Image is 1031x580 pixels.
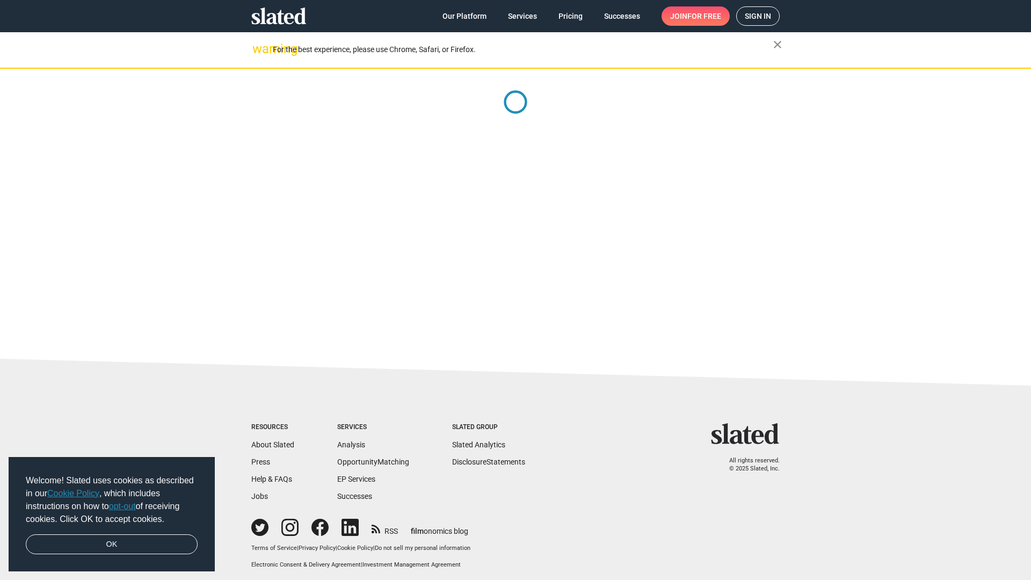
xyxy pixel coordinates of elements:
[251,440,294,449] a: About Slated
[337,545,373,552] a: Cookie Policy
[442,6,487,26] span: Our Platform
[771,38,784,51] mat-icon: close
[26,474,198,526] span: Welcome! Slated uses cookies as described in our , which includes instructions on how to of recei...
[604,6,640,26] span: Successes
[361,561,362,568] span: |
[434,6,495,26] a: Our Platform
[337,440,365,449] a: Analysis
[508,6,537,26] span: Services
[26,534,198,555] a: dismiss cookie message
[252,42,265,55] mat-icon: warning
[47,489,99,498] a: Cookie Policy
[499,6,546,26] a: Services
[452,423,525,432] div: Slated Group
[550,6,591,26] a: Pricing
[375,545,470,553] button: Do not sell my personal information
[362,561,461,568] a: Investment Management Agreement
[558,6,583,26] span: Pricing
[687,6,721,26] span: for free
[299,545,336,552] a: Privacy Policy
[596,6,649,26] a: Successes
[273,42,773,57] div: For the best experience, please use Chrome, Safari, or Firefox.
[251,492,268,501] a: Jobs
[337,458,409,466] a: OpportunityMatching
[745,7,771,25] span: Sign in
[372,520,398,536] a: RSS
[297,545,299,552] span: |
[336,545,337,552] span: |
[251,423,294,432] div: Resources
[411,518,468,536] a: filmonomics blog
[251,545,297,552] a: Terms of Service
[670,6,721,26] span: Join
[251,475,292,483] a: Help & FAQs
[411,527,424,535] span: film
[452,440,505,449] a: Slated Analytics
[9,457,215,572] div: cookieconsent
[736,6,780,26] a: Sign in
[251,458,270,466] a: Press
[337,492,372,501] a: Successes
[718,457,780,473] p: All rights reserved. © 2025 Slated, Inc.
[109,502,136,511] a: opt-out
[251,561,361,568] a: Electronic Consent & Delivery Agreement
[373,545,375,552] span: |
[662,6,730,26] a: Joinfor free
[452,458,525,466] a: DisclosureStatements
[337,423,409,432] div: Services
[337,475,375,483] a: EP Services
